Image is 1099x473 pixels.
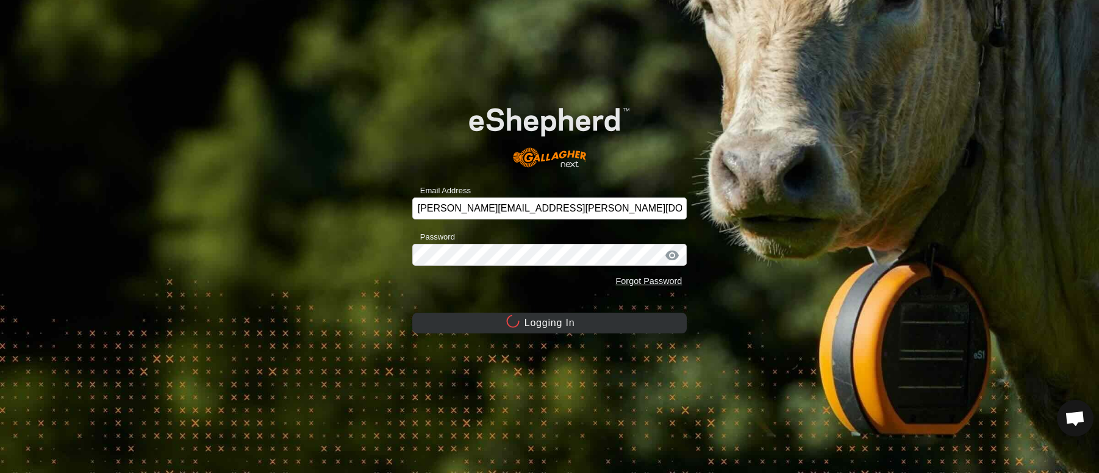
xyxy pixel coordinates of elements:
button: Logging In [412,313,687,333]
div: Open chat [1057,400,1094,436]
img: E-shepherd Logo [440,85,659,179]
label: Email Address [412,185,471,197]
label: Password [412,231,455,243]
input: Email Address [412,197,687,219]
a: Forgot Password [615,276,682,286]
